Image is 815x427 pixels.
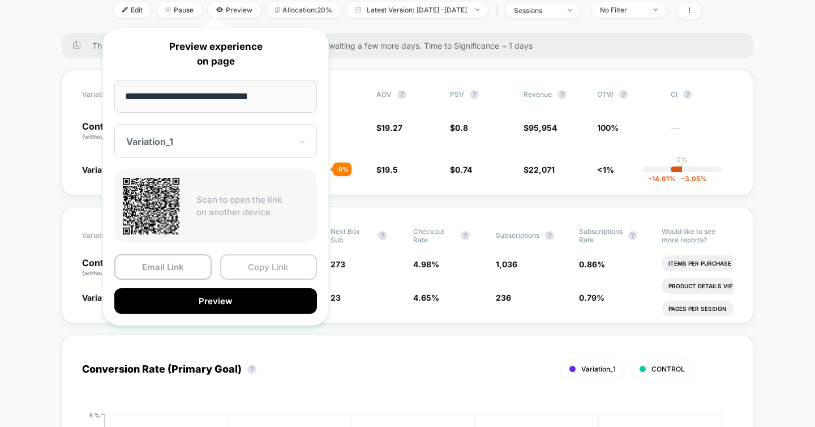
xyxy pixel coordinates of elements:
[662,255,738,271] li: Items Per Purchase
[628,231,637,240] button: ?
[208,2,261,18] span: Preview
[165,7,171,12] img: end
[662,278,765,294] li: Product Details Views Rate
[524,90,552,99] span: Revenue
[568,9,572,11] img: end
[671,90,733,99] span: CI
[196,194,308,219] p: Scan to open the link on another device
[450,165,472,174] span: $
[275,7,280,13] img: rebalance
[597,123,619,133] span: 100%
[267,2,341,18] span: Allocation: 20%
[397,90,406,99] button: ?
[557,90,567,99] button: ?
[450,90,464,99] span: PSV
[82,133,133,140] span: (without changes)
[157,2,202,18] span: Pause
[681,164,683,172] p: |
[355,7,361,12] img: calendar
[683,90,692,99] button: ?
[597,90,659,99] span: OTW
[114,288,317,314] button: Preview
[455,123,468,133] span: 0.8
[381,165,398,174] span: 19.5
[376,90,392,99] span: AOV
[581,365,616,373] span: Variation_1
[514,6,559,15] div: sessions
[579,259,605,269] span: 0.86 %
[331,227,372,244] span: Next Box Sub
[579,227,623,244] span: Subscriptions Rate
[524,165,555,174] span: $
[461,231,470,240] button: ?
[676,155,688,164] p: 0%
[600,6,645,14] div: No Filter
[676,174,707,183] span: -3.05 %
[82,165,123,174] span: Variation_1
[114,254,212,280] button: Email Link
[524,123,557,133] span: $
[122,7,128,12] img: edit
[82,270,133,276] span: (without changes)
[579,293,604,302] span: 0.79 %
[331,259,345,269] span: 273
[376,165,398,174] span: $
[92,41,731,50] span: There are still no statistically significant results. We recommend waiting a few more days . Time...
[455,165,472,174] span: 0.74
[413,293,439,302] span: 4.65 %
[114,2,151,18] span: Edit
[114,40,317,69] p: Preview experience on page
[662,301,733,317] li: Pages Per Session
[545,231,554,240] button: ?
[82,293,123,302] span: Variation_1
[247,365,256,374] button: ?
[651,365,685,373] span: CONTROL
[82,227,144,244] span: Variation
[89,411,100,418] tspan: 8 %
[529,165,555,174] span: 22,071
[82,258,153,277] p: Control
[494,2,505,19] span: |
[346,2,488,18] span: Latest Version: [DATE] - [DATE]
[496,293,511,302] span: 236
[82,122,144,141] p: Control
[333,163,351,176] div: - 9 %
[378,231,387,240] button: ?
[331,293,341,302] span: 23
[529,123,557,133] span: 95,954
[82,90,144,99] span: Variation
[475,8,479,11] img: end
[413,259,439,269] span: 4.98 %
[496,259,517,269] span: 1,036
[649,174,676,183] span: -14.61 %
[413,227,455,244] span: Checkout Rate
[619,90,628,99] button: ?
[376,123,402,133] span: $
[381,123,402,133] span: 19.27
[496,231,539,240] span: Subscriptions
[470,90,479,99] button: ?
[220,254,318,280] button: Copy Link
[597,165,614,174] span: <1%
[654,8,658,11] img: end
[662,227,733,244] p: Would like to see more reports?
[450,123,468,133] span: $
[671,125,733,141] span: ---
